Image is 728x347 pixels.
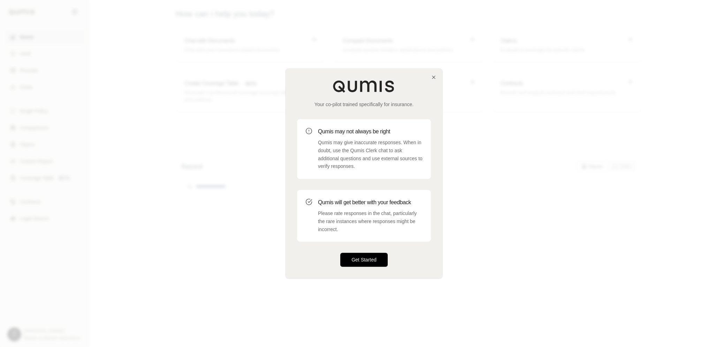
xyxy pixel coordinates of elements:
p: Please rate responses in the chat, particularly the rare instances where responses might be incor... [318,209,423,233]
p: Your co-pilot trained specifically for insurance. [297,101,431,108]
img: Qumis Logo [333,80,395,93]
h3: Qumis may not always be right [318,127,423,136]
button: Get Started [340,253,388,267]
p: Qumis may give inaccurate responses. When in doubt, use the Qumis Clerk chat to ask additional qu... [318,139,423,170]
h3: Qumis will get better with your feedback [318,198,423,207]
